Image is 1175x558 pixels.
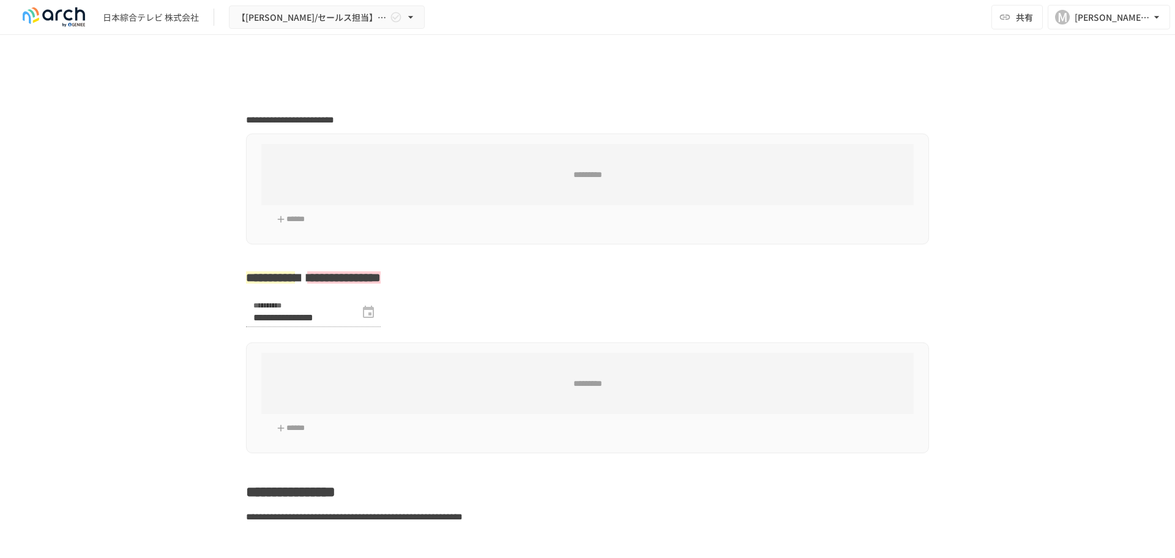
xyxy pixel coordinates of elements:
[229,6,425,29] button: 【[PERSON_NAME]/セールス担当】日本綜合テレビ 株式会社様_初期設定サポート
[15,7,93,27] img: logo-default@2x-9cf2c760.svg
[103,11,199,24] div: 日本綜合テレビ 株式会社
[1016,10,1033,24] span: 共有
[237,10,387,25] span: 【[PERSON_NAME]/セールス担当】日本綜合テレビ 株式会社様_初期設定サポート
[1075,10,1151,25] div: [PERSON_NAME][EMAIL_ADDRESS][DOMAIN_NAME]
[1055,10,1070,25] div: M
[1048,5,1170,29] button: M[PERSON_NAME][EMAIL_ADDRESS][DOMAIN_NAME]
[991,5,1043,29] button: 共有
